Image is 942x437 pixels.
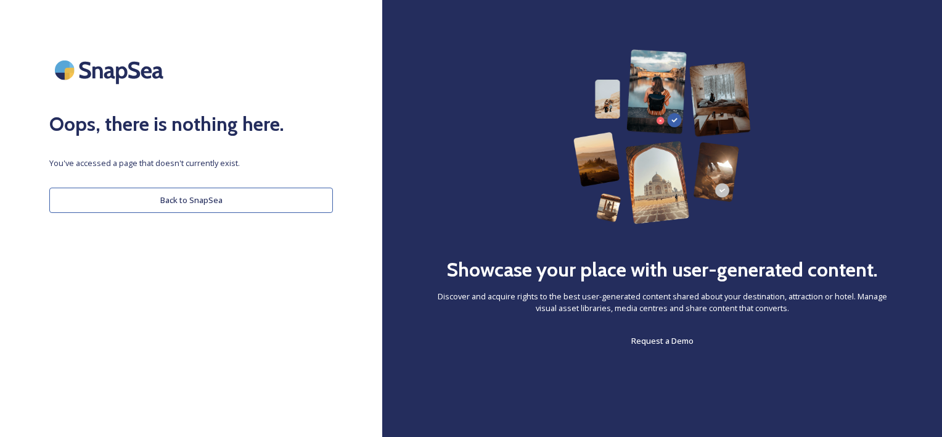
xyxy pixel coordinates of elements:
img: 63b42ca75bacad526042e722_Group%20154-p-800.png [573,49,752,224]
span: Request a Demo [631,335,694,346]
span: You've accessed a page that doesn't currently exist. [49,157,333,169]
h2: Oops, there is nothing here. [49,109,333,139]
span: Discover and acquire rights to the best user-generated content shared about your destination, att... [432,291,893,314]
button: Back to SnapSea [49,188,333,213]
h2: Showcase your place with user-generated content. [446,255,878,285]
a: Request a Demo [631,333,694,348]
img: SnapSea Logo [49,49,173,91]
